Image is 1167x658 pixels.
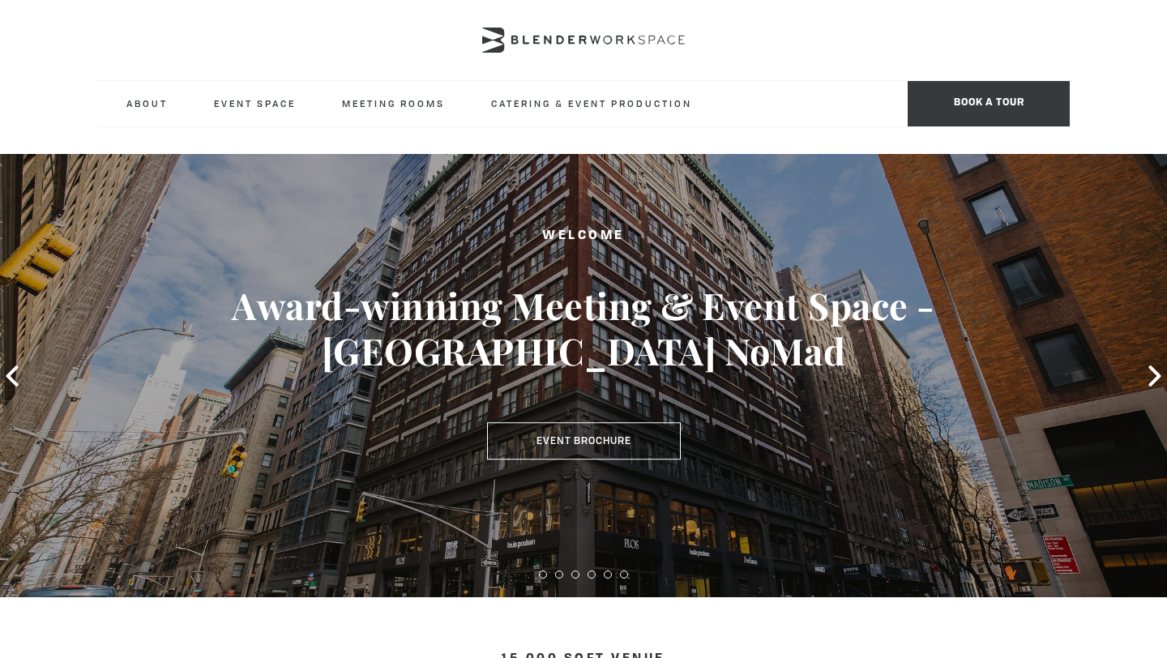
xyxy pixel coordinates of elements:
a: Event Brochure [487,423,681,460]
h2: Welcome [58,226,1109,246]
a: About [113,81,181,126]
span: Book a tour [908,81,1070,126]
a: Event Space [201,81,309,126]
a: Catering & Event Production [478,81,705,126]
h3: Award-winning Meeting & Event Space - [GEOGRAPHIC_DATA] NoMad [58,283,1109,374]
a: Meeting Rooms [329,81,458,126]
